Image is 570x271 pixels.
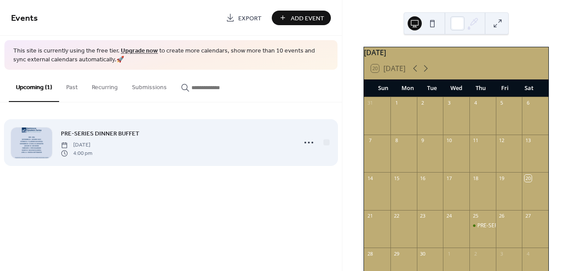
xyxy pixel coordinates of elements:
div: 29 [393,250,400,257]
div: 10 [446,137,452,144]
div: 4 [472,100,479,106]
div: Mon [395,79,420,97]
div: 7 [367,137,373,144]
button: Add Event [272,11,331,25]
div: 24 [446,213,452,219]
button: Past [59,70,85,101]
span: Export [238,14,262,23]
div: [DATE] [364,47,548,58]
div: 27 [525,213,531,219]
div: 5 [499,100,505,106]
button: Recurring [85,70,125,101]
div: Tue [420,79,444,97]
div: 11 [472,137,479,144]
a: Upgrade now [121,45,158,57]
div: 15 [393,175,400,181]
span: [DATE] [61,141,92,149]
div: Sun [371,79,395,97]
div: PRE-SERIES DINNER BUFFET [477,222,546,230]
span: PRE-SERIES DINNER BUFFET [61,129,139,139]
div: 23 [420,213,426,219]
div: 25 [472,213,479,219]
div: 26 [499,213,505,219]
div: 12 [499,137,505,144]
div: 16 [420,175,426,181]
button: Upcoming (1) [9,70,59,102]
div: 4 [525,250,531,257]
div: 22 [393,213,400,219]
span: This site is currently using the free tier. to create more calendars, show more than 10 events an... [13,47,329,64]
div: 9 [420,137,426,144]
div: 21 [367,213,373,219]
div: 8 [393,137,400,144]
div: 14 [367,175,373,181]
div: 3 [499,250,505,257]
div: Fri [493,79,517,97]
span: Add Event [291,14,324,23]
div: 6 [525,100,531,106]
span: Events [11,10,38,27]
div: 20 [525,175,531,181]
div: 3 [446,100,452,106]
div: 1 [446,250,452,257]
div: 2 [420,100,426,106]
div: 28 [367,250,373,257]
div: 17 [446,175,452,181]
div: 2 [472,250,479,257]
a: Export [219,11,268,25]
div: 13 [525,137,531,144]
button: Submissions [125,70,174,101]
div: Thu [469,79,493,97]
div: 30 [420,250,426,257]
div: Sat [517,79,541,97]
div: 31 [367,100,373,106]
div: Wed [444,79,469,97]
a: PRE-SERIES DINNER BUFFET [61,128,139,139]
div: PRE-SERIES DINNER BUFFET [469,222,496,230]
div: 19 [499,175,505,181]
div: 1 [393,100,400,106]
span: 4:00 pm [61,149,92,157]
div: 18 [472,175,479,181]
